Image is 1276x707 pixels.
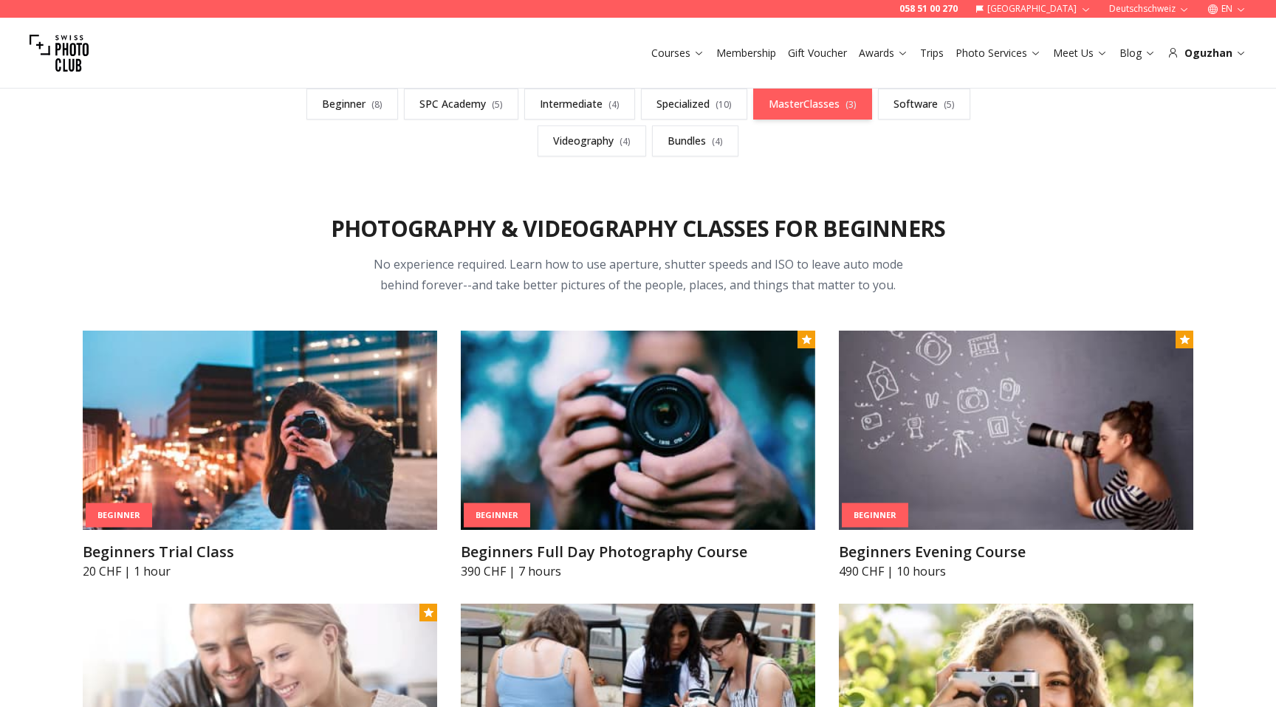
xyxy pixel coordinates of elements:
[620,135,631,148] span: ( 4 )
[956,46,1041,61] a: Photo Services
[899,3,958,15] a: 058 51 00 270
[1119,46,1156,61] a: Blog
[83,542,437,562] h3: Beginners Trial Class
[950,43,1047,63] button: Photo Services
[461,331,815,580] a: Beginners Full Day Photography CourseBeginnerBeginners Full Day Photography Course390 CHF | 7 hours
[716,46,776,61] a: Membership
[30,24,89,83] img: Swiss photo club
[920,46,944,61] a: Trips
[461,331,815,530] img: Beginners Full Day Photography Course
[1114,43,1162,63] button: Blog
[842,503,908,528] div: Beginner
[371,98,383,111] span: ( 8 )
[464,503,530,528] div: Beginner
[86,503,152,528] div: Beginner
[788,46,847,61] a: Gift Voucher
[331,215,946,242] h2: Photography & Videography Classes for Beginners
[716,98,732,111] span: ( 10 )
[782,43,853,63] button: Gift Voucher
[492,98,503,111] span: ( 5 )
[538,125,646,156] a: Videography(4)
[652,125,738,156] a: Bundles(4)
[83,331,437,580] a: Beginners Trial ClassBeginnerBeginners Trial Class20 CHF | 1 hour
[710,43,782,63] button: Membership
[1053,46,1108,61] a: Meet Us
[839,542,1193,562] h3: Beginners Evening Course
[853,43,914,63] button: Awards
[374,256,903,293] span: No experience required. Learn how to use aperture, shutter speeds and ISO to leave auto mode behi...
[524,89,635,120] a: Intermediate(4)
[753,89,872,120] a: MasterClasses(3)
[845,98,857,111] span: ( 3 )
[878,89,970,120] a: Software(5)
[404,89,518,120] a: SPC Academy(5)
[461,562,815,580] p: 390 CHF | 7 hours
[641,89,747,120] a: Specialized(10)
[839,331,1193,580] a: Beginners Evening CourseBeginnerBeginners Evening Course490 CHF | 10 hours
[1047,43,1114,63] button: Meet Us
[645,43,710,63] button: Courses
[651,46,704,61] a: Courses
[944,98,955,111] span: ( 5 )
[859,46,908,61] a: Awards
[712,135,723,148] span: ( 4 )
[83,562,437,580] p: 20 CHF | 1 hour
[914,43,950,63] button: Trips
[306,89,398,120] a: Beginner(8)
[83,331,437,530] img: Beginners Trial Class
[461,542,815,562] h3: Beginners Full Day Photography Course
[1167,46,1246,61] div: Oguzhan
[839,562,1193,580] p: 490 CHF | 10 hours
[839,331,1193,530] img: Beginners Evening Course
[608,98,620,111] span: ( 4 )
